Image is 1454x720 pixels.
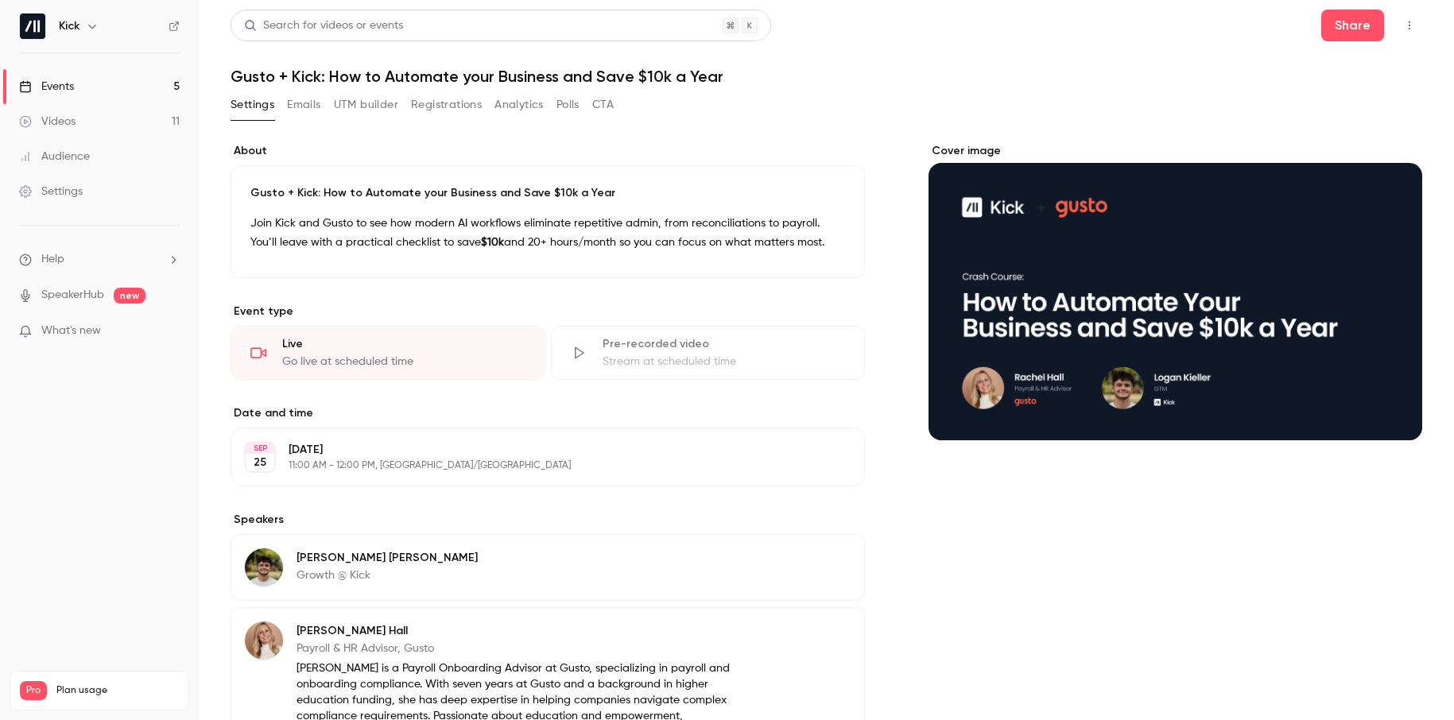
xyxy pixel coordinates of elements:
[494,92,544,118] button: Analytics
[231,67,1422,86] h1: Gusto + Kick: How to Automate your Business and Save $10k a Year
[250,185,845,201] p: Gusto + Kick: How to Automate your Business and Save $10k a Year
[246,443,274,454] div: SEP
[551,326,865,380] div: Pre-recorded videoStream at scheduled time
[297,550,478,566] p: [PERSON_NAME] [PERSON_NAME]
[297,623,762,639] p: [PERSON_NAME] Hall
[20,681,47,700] span: Pro
[929,143,1422,440] section: Cover image
[245,548,283,586] img: Andrew Roth
[244,17,403,34] div: Search for videos or events
[19,184,83,199] div: Settings
[161,324,180,339] iframe: Noticeable Trigger
[254,455,266,470] p: 25
[289,442,781,458] p: [DATE]
[56,684,179,697] span: Plan usage
[19,79,74,95] div: Events
[603,336,845,352] div: Pre-recorded video
[1321,10,1384,41] button: Share
[929,143,1422,159] label: Cover image
[411,92,482,118] button: Registrations
[250,214,845,252] p: Join Kick and Gusto to see how modern AI workflows eliminate repetitive admin, from reconciliatio...
[592,92,614,118] button: CTA
[287,92,320,118] button: Emails
[41,287,104,304] a: SpeakerHub
[231,304,865,319] p: Event type
[231,405,865,421] label: Date and time
[41,323,101,339] span: What's new
[297,567,478,583] p: Growth @ Kick
[231,534,865,601] div: Andrew Roth[PERSON_NAME] [PERSON_NAME]Growth @ Kick
[231,512,865,528] label: Speakers
[289,459,781,472] p: 11:00 AM - 12:00 PM, [GEOGRAPHIC_DATA]/[GEOGRAPHIC_DATA]
[282,336,525,352] div: Live
[481,237,504,248] strong: $10k
[19,114,76,130] div: Videos
[297,641,762,656] p: Payroll & HR Advisor, Gusto
[231,326,545,380] div: LiveGo live at scheduled time
[282,354,525,370] div: Go live at scheduled time
[19,149,90,165] div: Audience
[231,143,865,159] label: About
[114,288,145,304] span: new
[556,92,580,118] button: Polls
[20,14,45,39] img: Kick
[231,92,274,118] button: Settings
[603,354,845,370] div: Stream at scheduled time
[19,251,180,268] li: help-dropdown-opener
[334,92,398,118] button: UTM builder
[41,251,64,268] span: Help
[245,621,283,660] img: Rachel Hall
[59,18,79,34] h6: Kick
